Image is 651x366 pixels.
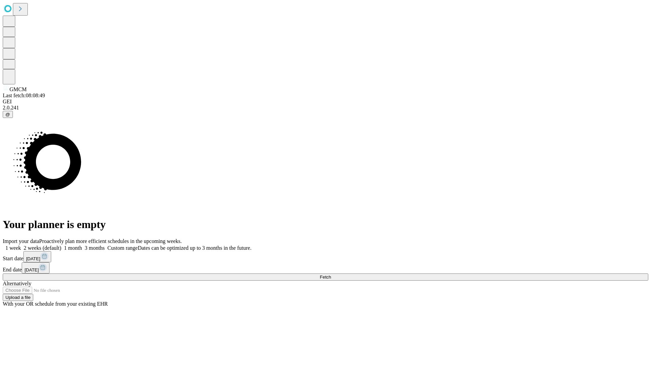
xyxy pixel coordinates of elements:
[3,294,33,301] button: Upload a file
[3,99,648,105] div: GEI
[320,274,331,280] span: Fetch
[26,256,40,261] span: [DATE]
[138,245,251,251] span: Dates can be optimized up to 3 months in the future.
[3,111,13,118] button: @
[64,245,82,251] span: 1 month
[5,245,21,251] span: 1 week
[24,267,39,272] span: [DATE]
[5,112,10,117] span: @
[3,281,31,286] span: Alternatively
[22,262,50,273] button: [DATE]
[3,238,39,244] span: Import your data
[107,245,138,251] span: Custom range
[3,93,45,98] span: Last fetch: 08:08:49
[3,105,648,111] div: 2.0.241
[85,245,105,251] span: 3 months
[3,262,648,273] div: End date
[3,218,648,231] h1: Your planner is empty
[39,238,182,244] span: Proactively plan more efficient schedules in the upcoming weeks.
[3,251,648,262] div: Start date
[24,245,61,251] span: 2 weeks (default)
[9,86,27,92] span: GMCM
[3,273,648,281] button: Fetch
[3,301,108,307] span: With your OR schedule from your existing EHR
[23,251,51,262] button: [DATE]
